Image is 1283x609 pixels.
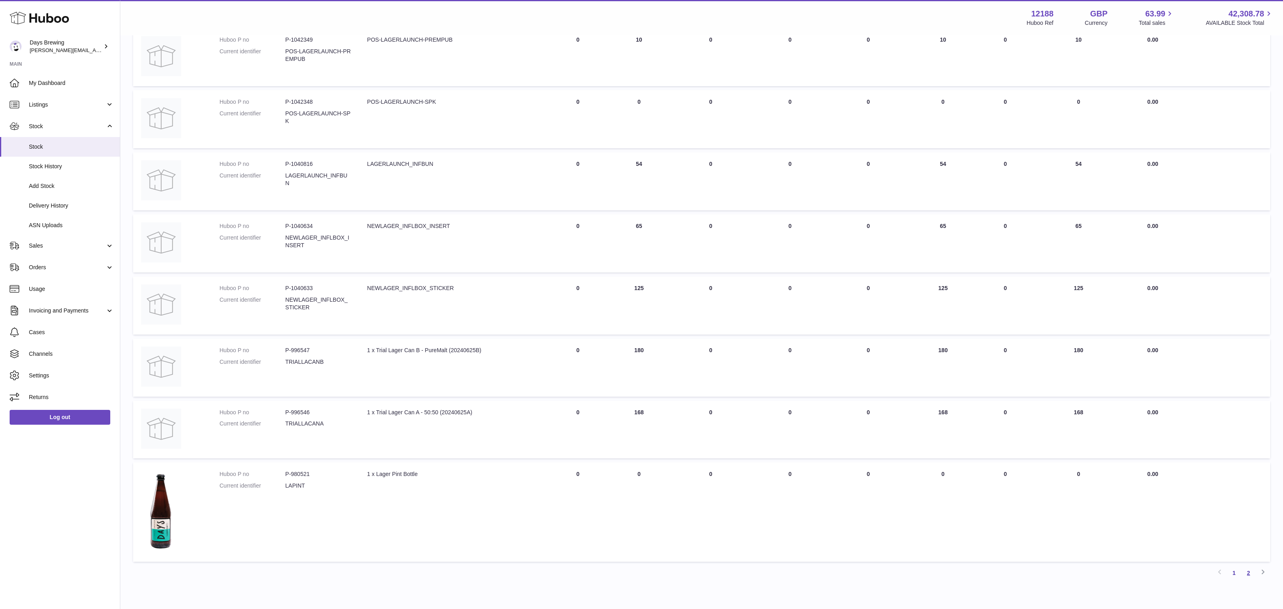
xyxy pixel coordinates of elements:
[219,296,285,311] dt: Current identifier
[977,28,1033,86] td: 0
[752,152,828,210] td: 0
[1027,19,1054,27] div: Huboo Ref
[1228,8,1264,19] span: 42,308.78
[219,234,285,249] dt: Current identifier
[219,420,285,428] dt: Current identifier
[285,48,351,63] dd: POS-LAGERLAUNCH-PREMPUB
[29,182,114,190] span: Add Stock
[752,462,828,561] td: 0
[977,214,1033,272] td: 0
[547,401,608,459] td: 0
[219,110,285,125] dt: Current identifier
[1147,99,1158,105] span: 0.00
[29,372,114,379] span: Settings
[1147,36,1158,43] span: 0.00
[219,172,285,187] dt: Current identifier
[1145,8,1165,19] span: 63.99
[670,214,752,272] td: 0
[670,152,752,210] td: 0
[1033,339,1124,397] td: 180
[670,28,752,86] td: 0
[29,143,114,151] span: Stock
[285,296,351,311] dd: NEWLAGER_INFLBOX_STICKER
[609,152,670,210] td: 54
[909,339,978,397] td: 180
[547,462,608,561] td: 0
[285,470,351,478] dd: P-980521
[909,401,978,459] td: 168
[867,471,870,477] span: 0
[219,470,285,478] dt: Huboo P no
[219,36,285,44] dt: Huboo P no
[219,160,285,168] dt: Huboo P no
[752,28,828,86] td: 0
[29,285,114,293] span: Usage
[1085,19,1108,27] div: Currency
[670,276,752,335] td: 0
[219,222,285,230] dt: Huboo P no
[752,276,828,335] td: 0
[977,276,1033,335] td: 0
[752,90,828,148] td: 0
[867,347,870,353] span: 0
[219,284,285,292] dt: Huboo P no
[867,223,870,229] span: 0
[547,90,608,148] td: 0
[1147,161,1158,167] span: 0.00
[141,347,181,387] img: product image
[219,98,285,106] dt: Huboo P no
[547,276,608,335] td: 0
[29,123,105,130] span: Stock
[909,462,978,561] td: 0
[1147,223,1158,229] span: 0.00
[867,99,870,105] span: 0
[1033,28,1124,86] td: 10
[285,234,351,249] dd: NEWLAGER_INFLBOX_INSERT
[285,409,351,416] dd: P-996546
[10,410,110,424] a: Log out
[547,152,608,210] td: 0
[977,462,1033,561] td: 0
[909,276,978,335] td: 125
[285,482,351,490] dd: LAPINT
[367,222,540,230] div: NEWLAGER_INFLBOX_INSERT
[977,152,1033,210] td: 0
[1139,19,1174,27] span: Total sales
[30,39,102,54] div: Days Brewing
[141,160,181,200] img: product image
[752,339,828,397] td: 0
[141,98,181,138] img: product image
[141,222,181,262] img: product image
[609,339,670,397] td: 180
[367,98,540,106] div: POS-LAGERLAUNCH-SPK
[909,152,978,210] td: 54
[752,401,828,459] td: 0
[285,222,351,230] dd: P-1040634
[141,409,181,449] img: product image
[219,48,285,63] dt: Current identifier
[547,214,608,272] td: 0
[609,401,670,459] td: 168
[29,202,114,210] span: Delivery History
[29,101,105,109] span: Listings
[670,401,752,459] td: 0
[547,28,608,86] td: 0
[285,347,351,354] dd: P-996547
[609,276,670,335] td: 125
[547,339,608,397] td: 0
[1241,566,1256,580] a: 2
[977,401,1033,459] td: 0
[909,28,978,86] td: 10
[867,409,870,415] span: 0
[1033,90,1124,148] td: 0
[867,161,870,167] span: 0
[29,222,114,229] span: ASN Uploads
[29,79,114,87] span: My Dashboard
[867,285,870,291] span: 0
[219,358,285,366] dt: Current identifier
[1147,347,1158,353] span: 0.00
[909,214,978,272] td: 65
[752,214,828,272] td: 0
[1031,8,1054,19] strong: 12188
[29,163,114,170] span: Stock History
